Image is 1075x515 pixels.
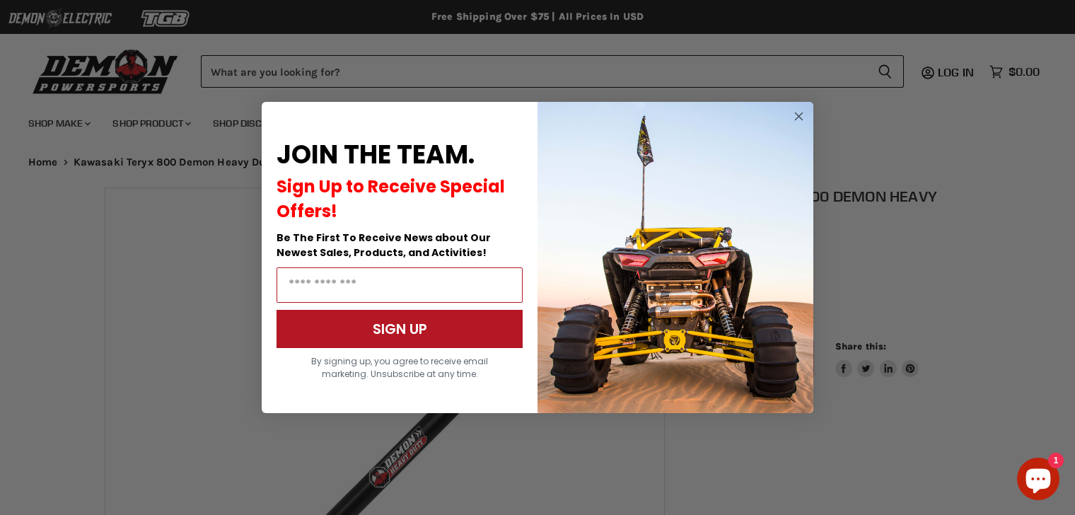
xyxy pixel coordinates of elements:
span: Sign Up to Receive Special Offers! [277,175,505,223]
span: JOIN THE TEAM. [277,137,475,173]
img: a9095488-b6e7-41ba-879d-588abfab540b.jpeg [537,102,813,413]
input: Email Address [277,267,523,303]
button: SIGN UP [277,310,523,348]
button: Close dialog [790,108,808,125]
span: By signing up, you agree to receive email marketing. Unsubscribe at any time. [311,355,488,380]
inbox-online-store-chat: Shopify online store chat [1013,458,1064,504]
span: Be The First To Receive News about Our Newest Sales, Products, and Activities! [277,231,491,260]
